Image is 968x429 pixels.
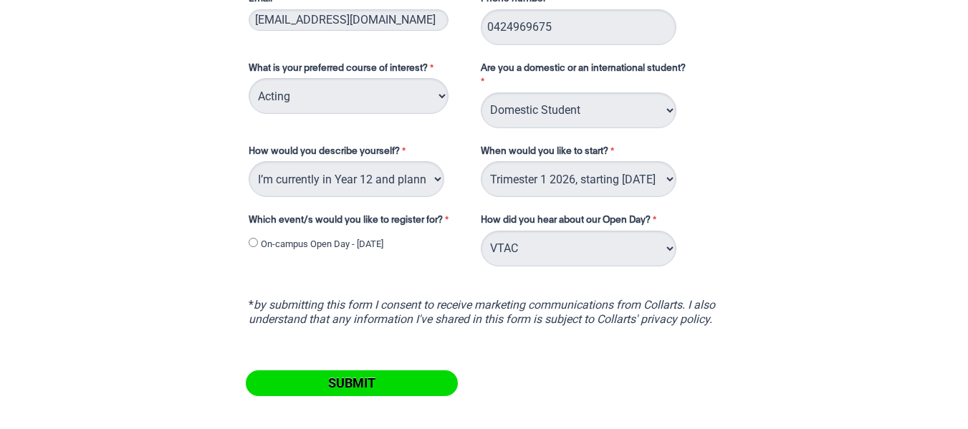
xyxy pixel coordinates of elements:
[249,213,466,231] label: Which event/s would you like to register for?
[249,9,449,31] input: Email
[249,161,444,197] select: How would you describe yourself?
[249,298,715,326] i: by submitting this form I consent to receive marketing communications from Collarts. I also under...
[481,9,676,45] input: Phone number
[249,62,466,79] label: What is your preferred course of interest?
[249,145,466,162] label: How would you describe yourself?
[481,64,686,73] span: Are you a domestic or an international student?
[481,161,676,197] select: When would you like to start?
[261,237,383,251] label: On-campus Open Day - [DATE]
[481,145,709,162] label: When would you like to start?
[249,78,449,114] select: What is your preferred course of interest?
[481,92,676,128] select: Are you a domestic or an international student?
[481,231,676,266] select: How did you hear about our Open Day?
[246,370,458,396] input: Submit
[481,213,660,231] label: How did you hear about our Open Day?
